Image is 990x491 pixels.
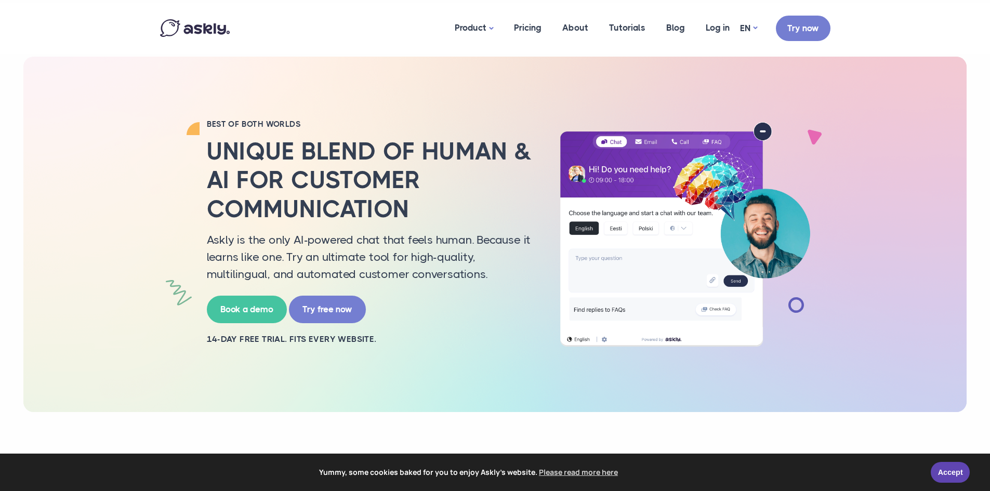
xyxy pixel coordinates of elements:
a: Tutorials [599,3,656,53]
a: Log in [695,3,740,53]
a: Try now [776,16,830,41]
h2: BEST OF BOTH WORLDS [207,119,534,129]
h2: 14-day free trial. Fits every website. [207,334,534,345]
a: learn more about cookies [537,465,619,480]
a: Pricing [504,3,552,53]
h2: Unique blend of human & AI for customer communication [207,137,534,223]
a: Try free now [289,296,366,323]
a: About [552,3,599,53]
p: Askly is the only AI-powered chat that feels human. Because it learns like one. Try an ultimate t... [207,231,534,283]
a: Blog [656,3,695,53]
img: AI multilingual chat [550,122,820,347]
a: EN [740,21,757,36]
a: Accept [931,462,970,483]
img: Askly [160,19,230,37]
a: Book a demo [207,296,287,323]
span: Yummy, some cookies baked for you to enjoy Askly's website. [15,465,923,480]
a: Product [444,3,504,54]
